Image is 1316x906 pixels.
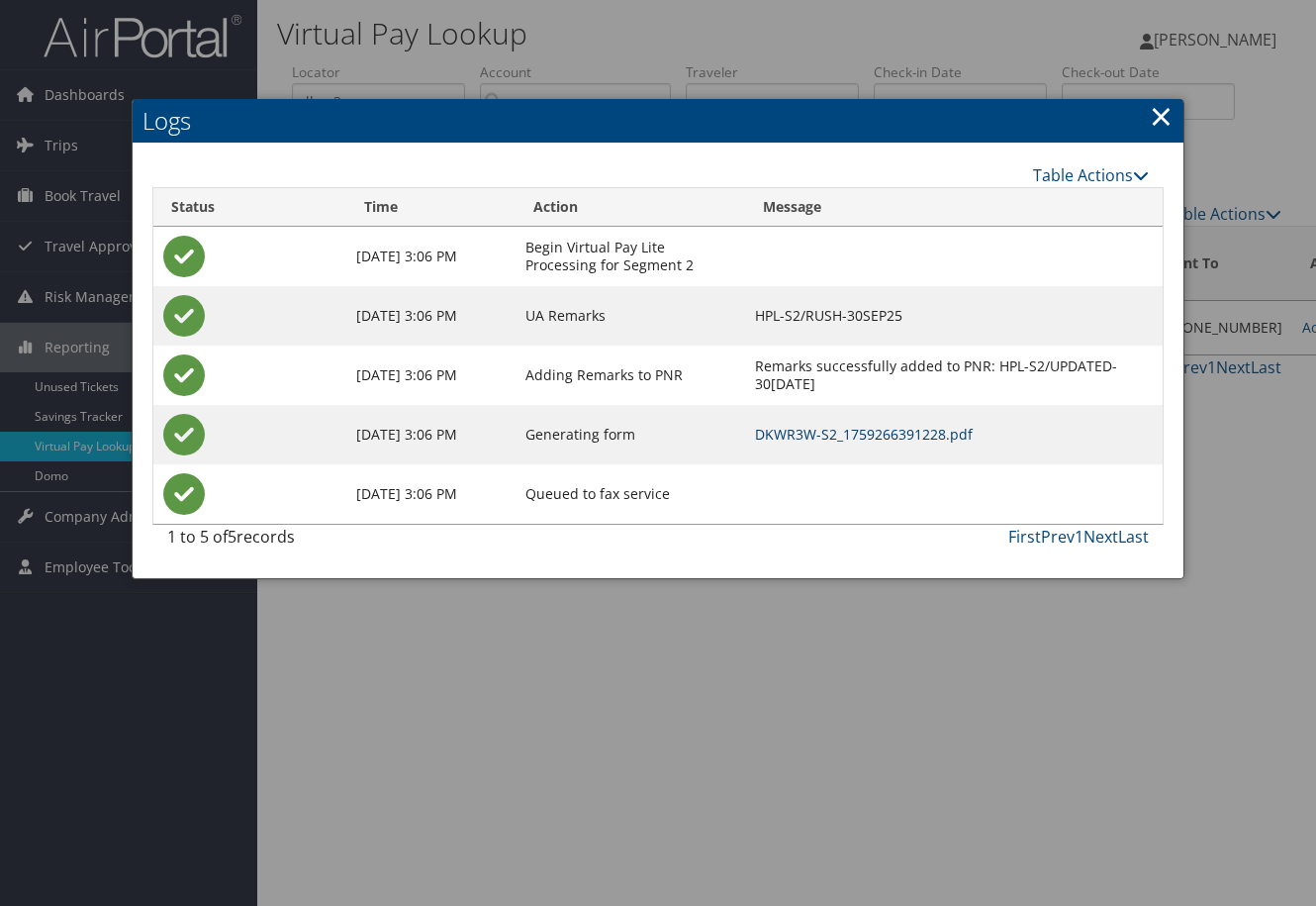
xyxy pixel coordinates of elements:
[1118,526,1149,548] a: Last
[346,227,516,286] td: [DATE] 3:06 PM
[153,188,346,227] th: Status: activate to sort column ascending
[516,346,745,405] td: Adding Remarks to PNR
[346,464,516,524] td: [DATE] 3:06 PM
[516,464,745,524] td: Queued to fax service
[745,188,1163,227] th: Message: activate to sort column ascending
[228,526,236,548] span: 5
[346,286,516,346] td: [DATE] 3:06 PM
[1075,526,1083,548] a: 1
[167,525,391,558] div: 1 to 5 of records
[346,405,516,464] td: [DATE] 3:06 PM
[1033,164,1149,186] a: Table Actions
[516,286,745,346] td: UA Remarks
[346,346,516,405] td: [DATE] 3:06 PM
[516,188,745,227] th: Action: activate to sort column ascending
[1150,96,1173,136] a: Close
[755,425,973,444] a: DKWR3W-S2_1759266391228.pdf
[1041,526,1075,548] a: Prev
[745,286,1163,346] td: HPL-S2/RUSH-30SEP25
[133,99,1183,143] h2: Logs
[516,227,745,286] td: Begin Virtual Pay Lite Processing for Segment 2
[1008,526,1041,548] a: First
[1083,526,1118,548] a: Next
[516,405,745,464] td: Generating form
[745,346,1163,405] td: Remarks successfully added to PNR: HPL-S2/UPDATED-30[DATE]
[346,188,516,227] th: Time: activate to sort column ascending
